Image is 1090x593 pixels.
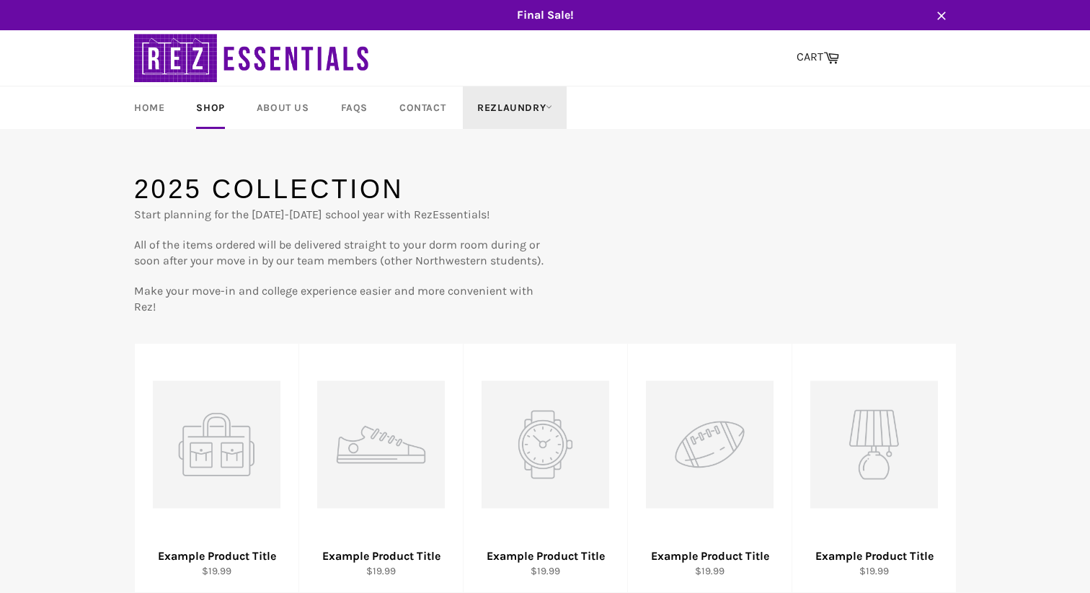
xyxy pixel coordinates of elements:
a: CART [789,43,846,73]
p: Start planning for the [DATE]-[DATE] school year with RezEssentials! [134,207,545,223]
img: RezEssentials [134,30,372,86]
a: Home [120,86,179,129]
p: Make your move-in and college experience easier and more convenient with Rez! [134,283,545,315]
a: FAQs [327,86,382,129]
a: Shop [182,86,239,129]
h1: 2025 Collection [134,171,545,208]
a: RezLaundry [463,86,567,129]
a: Example Product Title $19.99 [463,344,627,593]
a: Example Product Title $19.99 [792,344,956,593]
a: Contact [385,86,460,129]
p: All of the items ordered will be delivered straight to your dorm room during or soon after your m... [134,237,545,269]
a: Example Product Title $19.99 [134,344,298,593]
a: About Us [242,86,324,129]
div: $19.99 [309,564,454,578]
span: Final Sale! [120,7,970,23]
a: Example Product Title $19.99 [627,344,792,593]
a: Example Product Title $19.99 [298,344,463,593]
div: $19.99 [802,564,947,578]
div: Example Product Title [144,548,290,564]
div: Example Product Title [802,548,947,564]
div: Example Product Title [309,548,454,564]
div: $19.99 [144,564,290,578]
